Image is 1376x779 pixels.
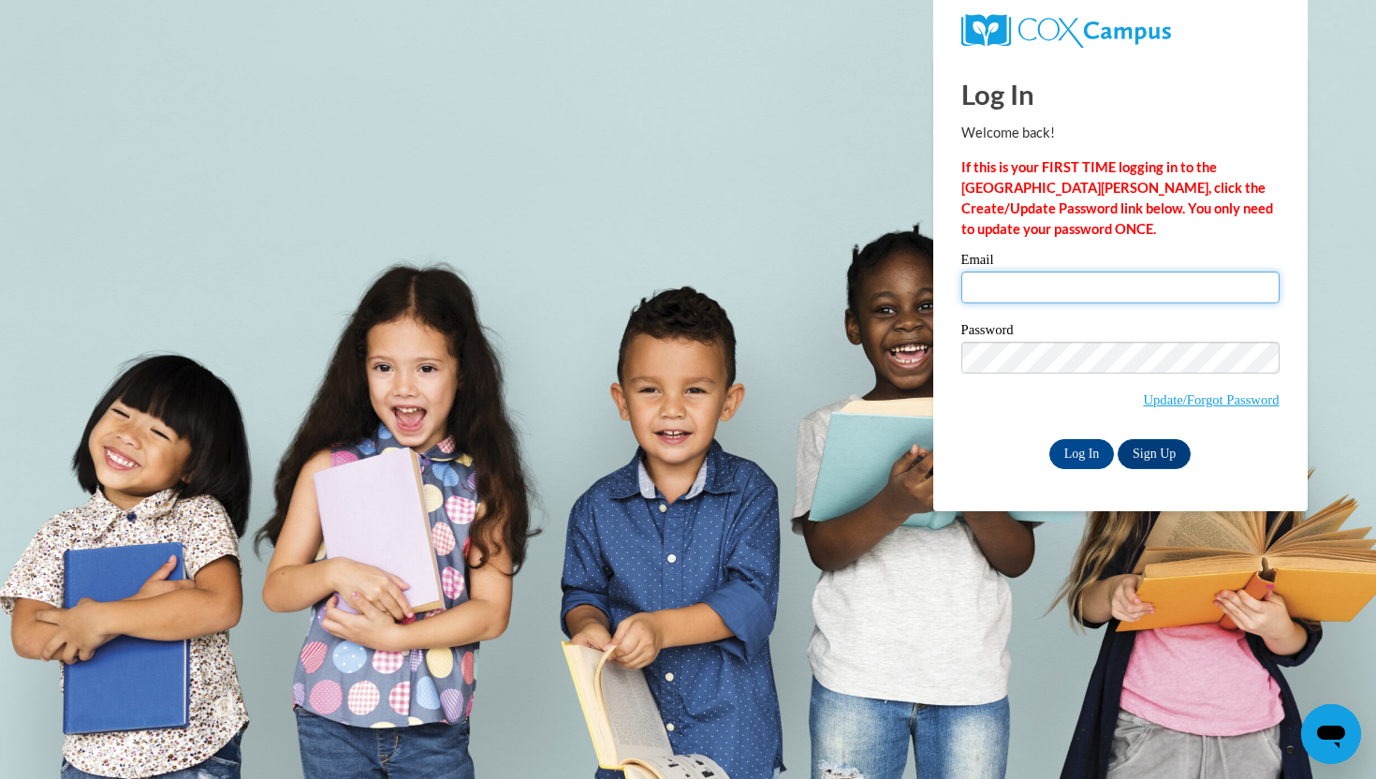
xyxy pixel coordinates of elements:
a: Update/Forgot Password [1143,392,1279,407]
input: Log In [1049,439,1115,469]
label: Password [961,323,1280,342]
strong: If this is your FIRST TIME logging in to the [GEOGRAPHIC_DATA][PERSON_NAME], click the Create/Upd... [961,159,1273,237]
iframe: Button to launch messaging window [1301,704,1361,764]
img: COX Campus [961,14,1171,48]
label: Email [961,253,1280,272]
p: Welcome back! [961,123,1280,143]
a: COX Campus [961,14,1280,48]
h1: Log In [961,75,1280,113]
a: Sign Up [1118,439,1191,469]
